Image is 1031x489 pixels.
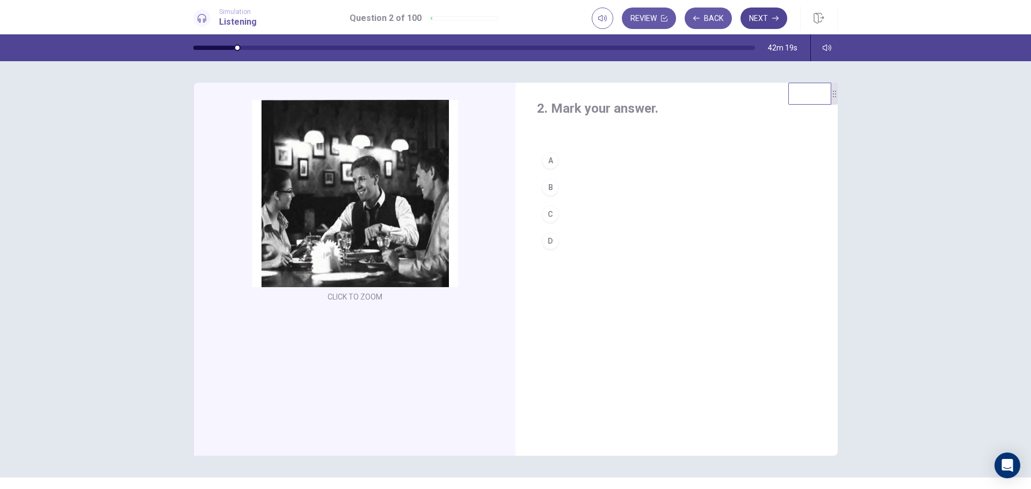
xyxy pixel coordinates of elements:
span: 42m 19s [768,43,797,52]
div: A [542,152,559,169]
button: D [537,228,816,254]
div: C [542,206,559,223]
button: A [537,147,816,174]
div: B [542,179,559,196]
button: Next [740,8,787,29]
div: Open Intercom Messenger [994,452,1020,478]
h1: Question 2 of 100 [350,12,422,25]
button: Back [685,8,732,29]
span: Simulation [219,8,257,16]
h4: 2. Mark your answer. [537,100,816,117]
button: Review [622,8,676,29]
h1: Listening [219,16,257,28]
button: C [537,201,816,228]
div: D [542,232,559,250]
button: B [537,174,816,201]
